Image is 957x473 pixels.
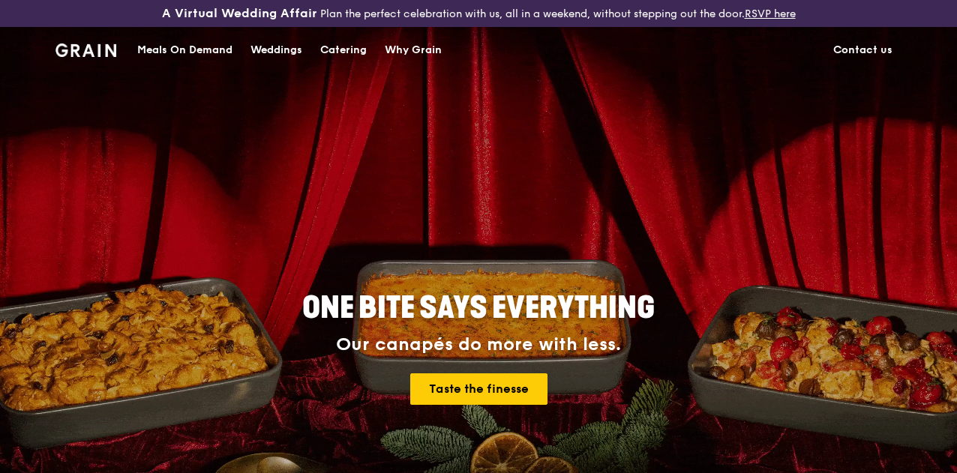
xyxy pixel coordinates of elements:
[137,28,232,73] div: Meals On Demand
[55,26,116,71] a: GrainGrain
[745,7,796,20] a: RSVP here
[55,43,116,57] img: Grain
[311,28,376,73] a: Catering
[385,28,442,73] div: Why Grain
[160,6,798,21] div: Plan the perfect celebration with us, all in a weekend, without stepping out the door.
[241,28,311,73] a: Weddings
[410,373,547,405] a: Taste the finesse
[208,334,748,355] div: Our canapés do more with less.
[320,28,367,73] div: Catering
[302,290,655,326] span: ONE BITE SAYS EVERYTHING
[162,6,317,21] h3: A Virtual Wedding Affair
[376,28,451,73] a: Why Grain
[250,28,302,73] div: Weddings
[824,28,901,73] a: Contact us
